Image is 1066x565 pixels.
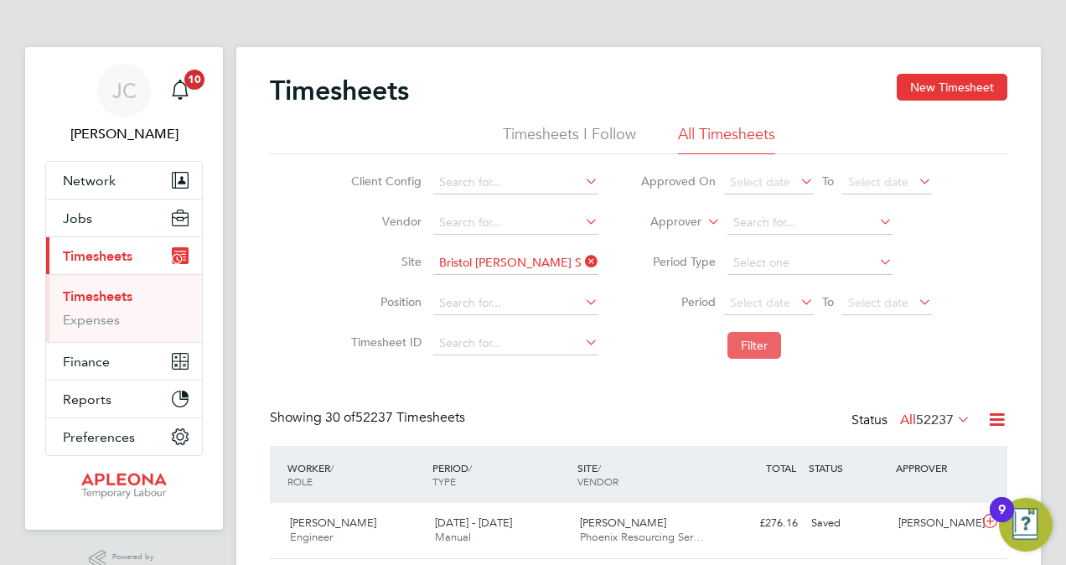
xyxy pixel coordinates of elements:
h2: Timesheets [270,74,409,107]
label: Site [346,254,422,269]
a: JC[PERSON_NAME] [45,64,203,144]
span: Jobs [63,210,92,226]
span: TYPE [432,474,456,488]
span: VENDOR [577,474,618,488]
span: Select date [848,174,908,189]
a: Expenses [63,312,120,328]
button: Finance [46,343,202,380]
a: Timesheets [63,288,132,304]
div: Timesheets [46,274,202,342]
span: Reports [63,391,111,407]
span: Engineer [290,530,333,544]
li: Timesheets I Follow [503,124,636,154]
span: Powered by [112,550,159,564]
a: 10 [163,64,197,117]
span: To [817,291,839,313]
button: Jobs [46,200,202,236]
span: 52237 Timesheets [325,409,465,426]
span: Select date [730,174,790,189]
img: apleona-logo-retina.png [81,473,167,500]
span: Select date [848,295,908,310]
button: New Timesheet [897,74,1007,101]
span: Finance [63,354,110,370]
button: Preferences [46,418,202,455]
span: Network [63,173,116,189]
div: Showing [270,409,468,427]
span: Preferences [63,429,135,445]
label: Vendor [346,214,422,229]
span: / [330,461,334,474]
button: Open Resource Center, 9 new notifications [999,498,1053,552]
div: PERIOD [428,453,573,496]
button: Reports [46,381,202,417]
span: Timesheets [63,248,132,264]
div: APPROVER [892,453,979,483]
label: All [900,412,970,428]
span: 30 of [325,409,355,426]
span: [DATE] - [DATE] [435,516,512,530]
span: ROLE [287,474,313,488]
div: 9 [998,510,1006,531]
label: Approver [626,214,701,231]
label: Period Type [640,254,716,269]
div: Saved [805,510,892,537]
label: Period [640,294,716,309]
label: Approved On [640,174,716,189]
span: / [468,461,472,474]
nav: Main navigation [25,47,223,530]
span: To [817,170,839,192]
input: Search for... [433,251,598,275]
div: WORKER [283,453,428,496]
label: Client Config [346,174,422,189]
span: Phoenix Resourcing Ser… [580,530,704,544]
label: Position [346,294,422,309]
button: Timesheets [46,237,202,274]
span: [PERSON_NAME] [290,516,376,530]
a: Go to home page [45,473,203,500]
span: TOTAL [766,461,796,474]
span: 52237 [916,412,954,428]
input: Search for... [727,211,893,235]
span: Select date [730,295,790,310]
div: STATUS [805,453,892,483]
div: £276.16 [717,510,805,537]
button: Filter [727,332,781,359]
span: Manual [435,530,471,544]
button: Network [46,162,202,199]
input: Select one [727,251,893,275]
span: 10 [184,70,204,90]
span: [PERSON_NAME] [580,516,666,530]
input: Search for... [433,171,598,194]
div: [PERSON_NAME] [892,510,979,537]
input: Search for... [433,332,598,355]
div: SITE [573,453,718,496]
label: Timesheet ID [346,334,422,350]
input: Search for... [433,292,598,315]
input: Search for... [433,211,598,235]
li: All Timesheets [678,124,775,154]
span: / [598,461,601,474]
span: Jackie Cheetham [45,124,203,144]
span: JC [112,80,137,101]
div: Status [851,409,974,433]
